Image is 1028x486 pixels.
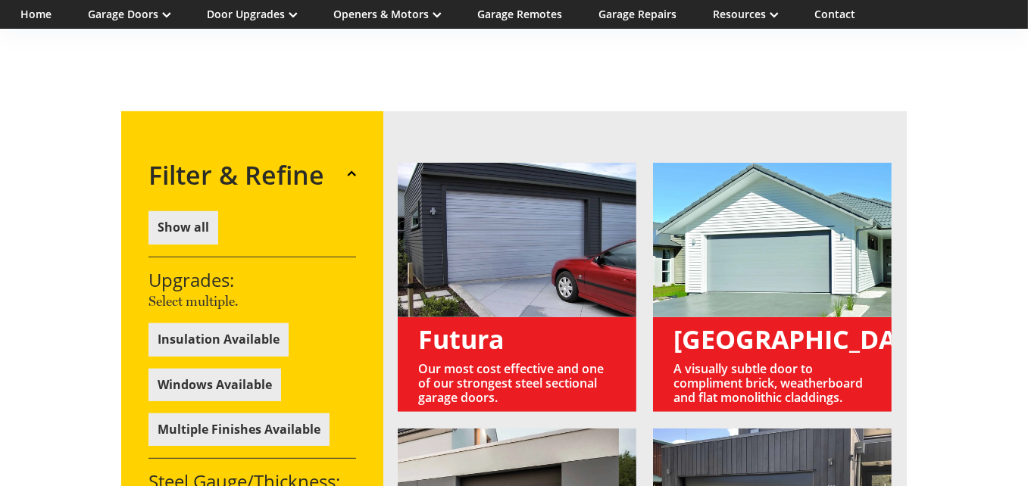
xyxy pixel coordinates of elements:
p: Select multiple. [148,291,356,311]
a: Home [21,7,52,21]
button: Insulation Available [148,323,289,356]
a: Contact [815,7,856,21]
a: Openers & Motors [334,7,442,21]
a: Door Upgrades [208,7,298,21]
button: Multiple Finishes Available [148,413,330,446]
a: Garage Repairs [599,7,677,21]
h3: Upgrades: [148,269,356,291]
a: Resources [714,7,779,21]
h2: Filter & Refine [148,160,324,191]
button: Windows Available [148,369,281,401]
button: Show all [148,211,218,244]
a: Garage Remotes [478,7,563,21]
a: Garage Doors [89,7,171,21]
